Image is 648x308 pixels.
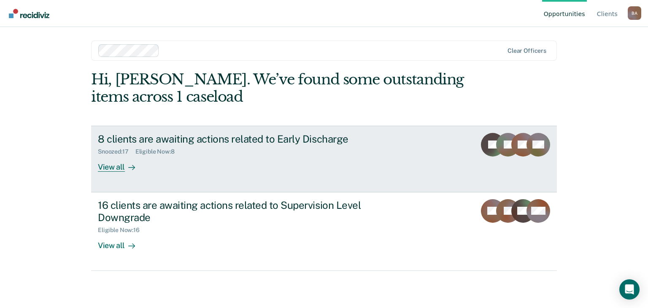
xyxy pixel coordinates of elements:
[619,279,640,300] div: Open Intercom Messenger
[98,234,145,250] div: View all
[508,47,546,54] div: Clear officers
[91,192,557,271] a: 16 clients are awaiting actions related to Supervision Level DowngradeEligible Now:16View all
[98,199,394,224] div: 16 clients are awaiting actions related to Supervision Level Downgrade
[91,71,464,105] div: Hi, [PERSON_NAME]. We’ve found some outstanding items across 1 caseload
[98,148,135,155] div: Snoozed : 17
[98,133,394,145] div: 8 clients are awaiting actions related to Early Discharge
[628,6,641,20] button: Profile dropdown button
[98,155,145,172] div: View all
[628,6,641,20] div: B A
[91,126,557,192] a: 8 clients are awaiting actions related to Early DischargeSnoozed:17Eligible Now:8View all
[98,227,146,234] div: Eligible Now : 16
[9,9,49,18] img: Recidiviz
[135,148,181,155] div: Eligible Now : 8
